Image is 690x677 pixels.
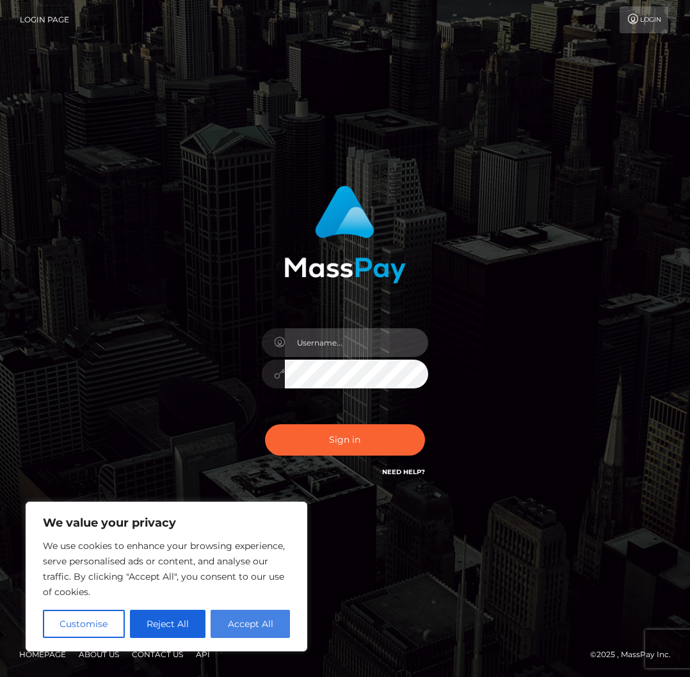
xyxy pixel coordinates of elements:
[74,644,124,664] a: About Us
[620,6,668,33] a: Login
[26,502,307,651] div: We value your privacy
[285,328,428,357] input: Username...
[382,468,425,476] a: Need Help?
[43,610,125,638] button: Customise
[130,610,206,638] button: Reject All
[20,6,69,33] a: Login Page
[211,610,290,638] button: Accept All
[127,644,188,664] a: Contact Us
[43,538,290,600] p: We use cookies to enhance your browsing experience, serve personalised ads or content, and analys...
[590,648,680,662] div: © 2025 , MassPay Inc.
[265,424,425,456] button: Sign in
[43,515,290,530] p: We value your privacy
[191,644,215,664] a: API
[14,644,71,664] a: Homepage
[284,186,406,283] img: MassPay Login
